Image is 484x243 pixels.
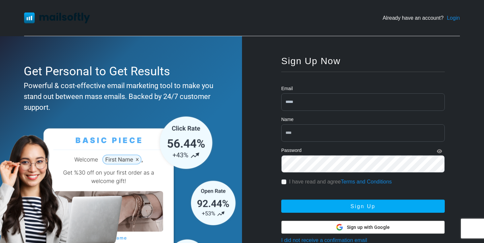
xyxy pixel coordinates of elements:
i: Show Password [437,149,442,154]
label: Email [281,85,293,92]
label: I have read and agree [289,178,392,186]
label: Name [281,116,293,123]
div: Get Personal to Get Results [24,62,215,80]
span: Sign Up Now [281,56,341,66]
a: I did not receive a confirmation email [281,237,367,243]
button: Sign Up [281,200,445,213]
a: Terms and Conditions [341,179,392,184]
img: Mailsoftly [24,12,90,23]
label: Password [281,147,301,154]
a: Login [447,14,460,22]
div: Powerful & cost-effective email marketing tool to make you stand out between mass emails. Backed ... [24,80,215,113]
div: Already have an account? [382,14,460,22]
button: Sign up with Google [281,221,445,234]
span: Sign up with Google [347,224,390,231]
